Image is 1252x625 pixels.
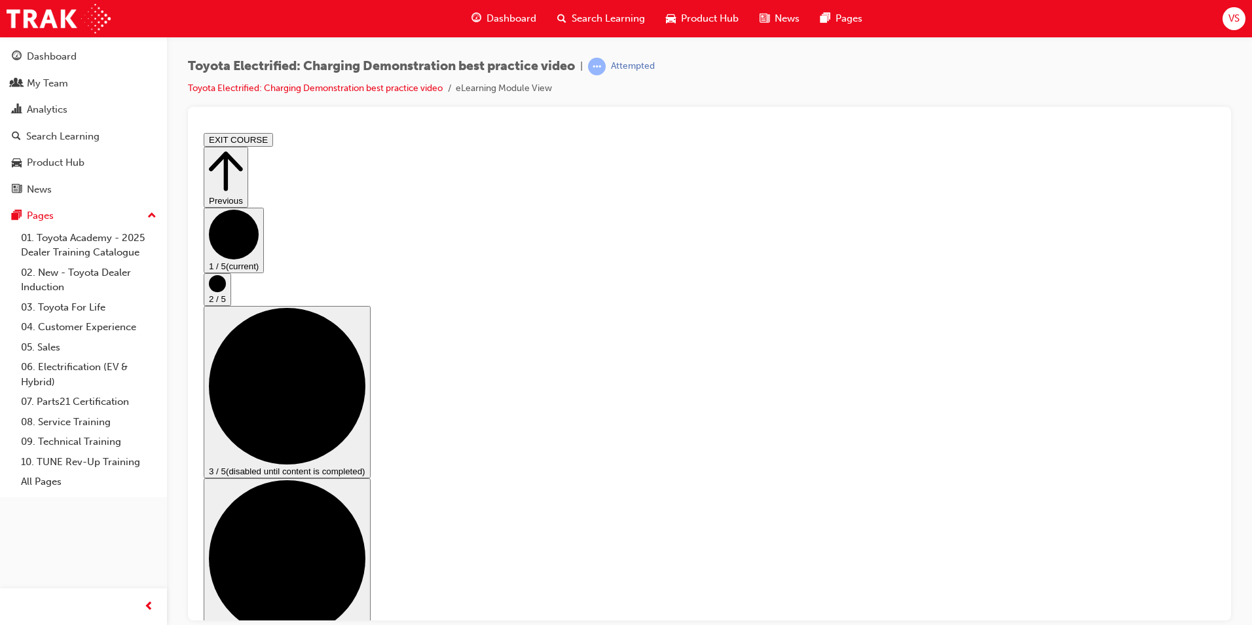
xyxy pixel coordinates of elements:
[5,151,162,175] a: Product Hub
[547,5,655,32] a: search-iconSearch Learning
[16,317,162,337] a: 04. Customer Experience
[10,166,28,176] span: 2 / 5
[10,339,28,349] span: 3 / 5
[5,80,65,145] button: 1 / 5(current)
[456,81,552,96] li: eLearning Module View
[1223,7,1245,30] button: VS
[12,210,22,222] span: pages-icon
[16,392,162,412] a: 07. Parts21 Certification
[5,178,172,350] button: 3 / 5(disabled until content is completed)
[26,129,100,144] div: Search Learning
[471,10,481,27] span: guage-icon
[12,104,22,116] span: chart-icon
[557,10,566,27] span: search-icon
[28,339,167,349] span: (disabled until content is completed)
[810,5,873,32] a: pages-iconPages
[27,155,84,170] div: Product Hub
[12,184,22,196] span: news-icon
[611,60,655,73] div: Attempted
[588,58,606,75] span: learningRecordVerb_ATTEMPT-icon
[655,5,749,32] a: car-iconProduct Hub
[5,124,162,149] a: Search Learning
[820,10,830,27] span: pages-icon
[5,19,50,80] button: Previous
[461,5,547,32] a: guage-iconDashboard
[16,472,162,492] a: All Pages
[487,11,536,26] span: Dashboard
[5,98,162,122] a: Analytics
[572,11,645,26] span: Search Learning
[7,4,111,33] img: Trak
[760,10,769,27] span: news-icon
[5,5,75,19] button: EXIT COURSE
[12,157,22,169] span: car-icon
[12,131,21,143] span: search-icon
[5,42,162,204] button: DashboardMy TeamAnalyticsSearch LearningProduct HubNews
[10,134,28,143] span: 1 / 5
[775,11,800,26] span: News
[27,182,52,197] div: News
[16,412,162,432] a: 08. Service Training
[5,45,162,69] a: Dashboard
[144,599,154,615] span: prev-icon
[28,134,60,143] span: (current)
[188,83,443,94] a: Toyota Electrified: Charging Demonstration best practice video
[12,78,22,90] span: people-icon
[5,350,172,523] button: 4 / 5(disabled until content is completed)
[16,297,162,318] a: 03. Toyota For Life
[16,228,162,263] a: 01. Toyota Academy - 2025 Dealer Training Catalogue
[10,68,45,78] span: Previous
[666,10,676,27] span: car-icon
[188,59,575,74] span: Toyota Electrified: Charging Demonstration best practice video
[5,145,33,178] button: 2 / 5
[16,452,162,472] a: 10. TUNE Rev-Up Training
[580,59,583,74] span: |
[5,204,162,228] button: Pages
[27,208,54,223] div: Pages
[681,11,739,26] span: Product Hub
[1228,11,1240,26] span: VS
[16,357,162,392] a: 06. Electrification (EV & Hybrid)
[5,71,162,96] a: My Team
[836,11,862,26] span: Pages
[16,432,162,452] a: 09. Technical Training
[147,208,156,225] span: up-icon
[749,5,810,32] a: news-iconNews
[27,102,67,117] div: Analytics
[16,337,162,358] a: 05. Sales
[16,263,162,297] a: 02. New - Toyota Dealer Induction
[5,178,162,202] a: News
[12,51,22,63] span: guage-icon
[27,76,68,91] div: My Team
[27,49,77,64] div: Dashboard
